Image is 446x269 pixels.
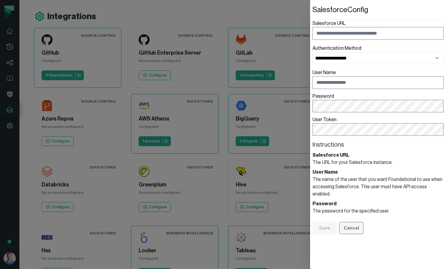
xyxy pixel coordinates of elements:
[313,100,444,112] input: Password
[313,169,444,176] header: User Name
[313,152,444,159] header: Salesforce URL
[339,222,363,234] button: Cancel
[313,169,444,198] section: The name of the user that you want Foundational to use when accessing Salesforce. This user must ...
[313,76,444,89] input: User Name
[313,46,361,51] label: Authentication Method
[313,69,444,89] label: User Name
[313,141,444,149] header: Instructions
[313,200,444,215] section: The password for the specified user.
[313,93,444,112] label: Password
[313,222,337,234] button: Save
[313,20,444,40] label: Salesforce URL
[313,123,444,136] input: User Token
[313,27,444,40] input: Salesforce URL
[313,200,444,207] header: Password
[313,152,444,166] section: The URL for your Salesforce instance.
[313,116,444,136] label: User Token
